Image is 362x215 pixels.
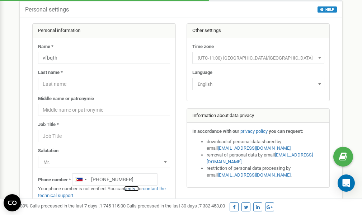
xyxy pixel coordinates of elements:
[72,173,158,186] input: +1-800-555-55-55
[33,24,175,38] div: Personal information
[72,174,89,185] div: Telephone country code
[207,139,324,152] li: download of personal data shared by email ,
[318,6,337,13] button: HELP
[38,95,94,102] label: Middle name or patronymic
[4,194,21,211] button: Open CMP widget
[218,145,291,151] a: [EMAIL_ADDRESS][DOMAIN_NAME]
[38,148,58,154] label: Salutation
[192,52,324,64] span: (UTC-11:00) Pacific/Midway
[218,172,291,178] a: [EMAIL_ADDRESS][DOMAIN_NAME]
[38,130,170,142] input: Job Title
[195,53,322,63] span: (UTC-11:00) Pacific/Midway
[38,156,170,168] span: Mr.
[240,128,268,134] a: privacy policy
[192,78,324,90] span: English
[38,186,170,199] p: Your phone number is not verified. You can or
[38,69,63,76] label: Last name *
[207,152,313,164] a: [EMAIL_ADDRESS][DOMAIN_NAME]
[192,128,239,134] strong: In accordance with our
[269,128,303,134] strong: you can request:
[100,203,126,209] u: 1 745 115,00
[124,186,139,191] a: verify it
[38,52,170,64] input: Name
[38,43,53,50] label: Name *
[207,152,324,165] li: removal of personal data by email ,
[38,186,166,198] a: contact the technical support
[195,79,322,89] span: English
[192,43,214,50] label: Time zone
[38,104,170,116] input: Middle name or patronymic
[127,203,225,209] span: Calls processed in the last 30 days :
[187,109,330,123] div: Information about data privacy
[338,174,355,192] div: Open Intercom Messenger
[30,203,126,209] span: Calls processed in the last 7 days :
[41,157,168,167] span: Mr.
[187,24,330,38] div: Other settings
[207,165,324,178] li: restriction of personal data processing by email .
[199,203,225,209] u: 7 382 453,00
[38,121,59,128] label: Job Title *
[25,6,69,13] h5: Personal settings
[38,177,71,183] label: Phone number *
[192,69,212,76] label: Language
[38,78,170,90] input: Last name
